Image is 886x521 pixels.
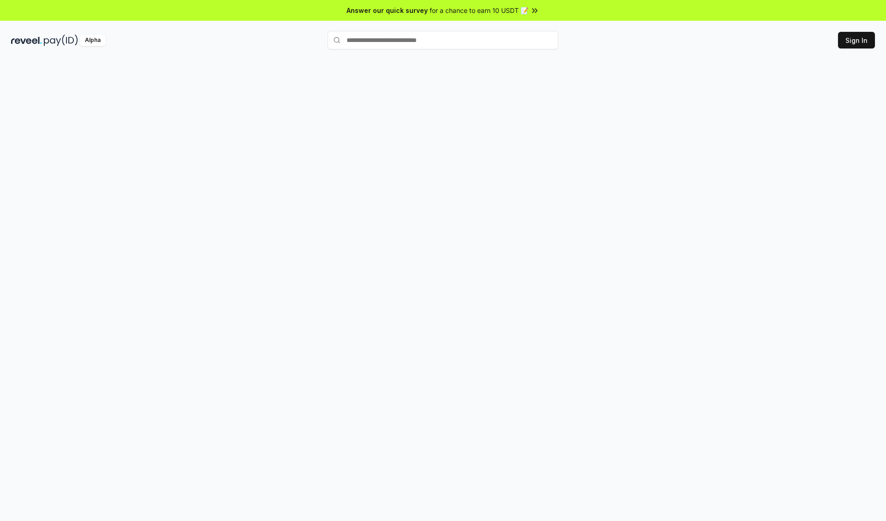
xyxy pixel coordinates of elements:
div: Alpha [80,35,106,46]
button: Sign In [838,32,875,48]
span: for a chance to earn 10 USDT 📝 [430,6,528,15]
img: reveel_dark [11,35,42,46]
img: pay_id [44,35,78,46]
span: Answer our quick survey [347,6,428,15]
